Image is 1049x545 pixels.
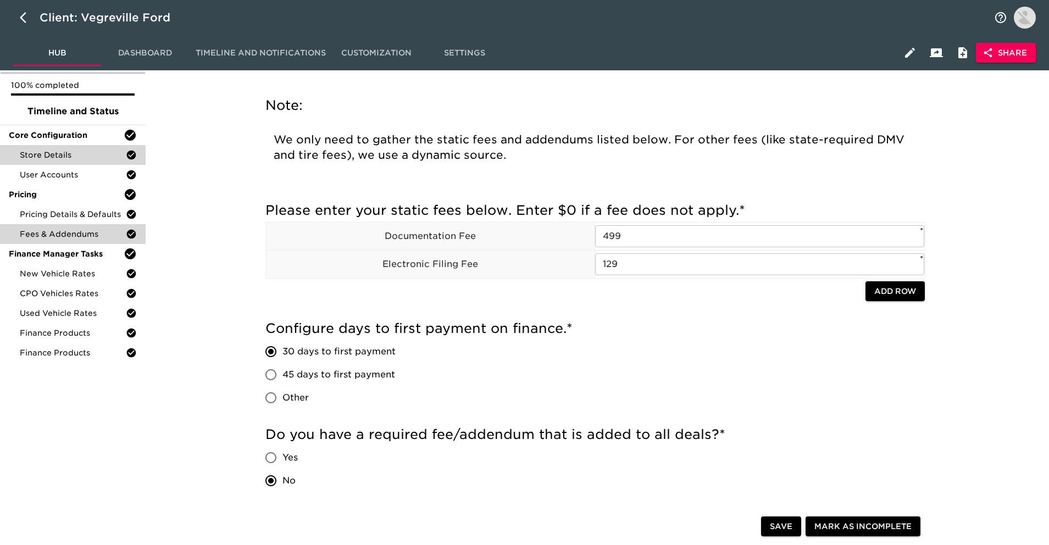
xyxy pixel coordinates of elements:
[20,46,95,60] span: Hub
[108,46,182,60] span: Dashboard
[282,368,395,381] span: 45 days to first payment
[761,516,801,537] button: Save
[985,46,1027,60] span: Share
[266,258,595,271] p: Electronic Filing Fee
[874,285,916,298] span: Add Row
[265,202,925,219] h5: Please enter your static fees below. Enter $0 if a fee does not apply.
[265,320,925,337] h5: Configure days to first payment on finance.
[427,46,502,60] span: Settings
[950,40,976,66] button: Internal Notes and Comments
[806,516,920,537] button: Mark as Incomplete
[20,347,126,358] span: Finance Products
[9,189,124,200] span: Pricing
[9,105,137,118] span: Timeline and Status
[20,229,126,240] span: Fees & Addendums
[265,426,925,443] h5: Do you have a required fee/addendum that is added to all deals?
[40,9,186,26] div: Client: Vegreville Ford
[20,288,126,299] span: CPO Vehicles Rates
[282,474,296,487] span: No
[274,133,908,162] span: We only need to gather the static fees and addendums listed below. For other fees (like state-req...
[770,520,792,533] span: Save
[266,230,595,243] p: Documentation Fee
[20,149,126,160] span: Store Details
[20,209,126,220] span: Pricing Details & Defaults
[9,130,124,141] span: Core Configuration
[282,451,298,464] span: Yes
[20,169,126,180] span: User Accounts
[814,520,912,533] span: Mark as Incomplete
[865,281,925,302] button: Add Row
[20,327,126,338] span: Finance Products
[9,248,124,259] span: Finance Manager Tasks
[976,43,1036,63] button: Share
[265,97,925,114] h5: Note:
[987,4,1014,31] button: notifications
[20,308,126,319] span: Used Vehicle Rates
[196,46,326,60] span: Timeline and Notifications
[1014,7,1036,29] img: Profile
[20,268,126,279] span: New Vehicle Rates
[923,40,950,66] button: Client View
[339,46,414,60] span: Customization
[11,80,135,91] p: 100% completed
[897,40,923,66] button: Edit Hub
[282,345,396,358] span: 30 days to first payment
[282,391,309,404] span: Other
